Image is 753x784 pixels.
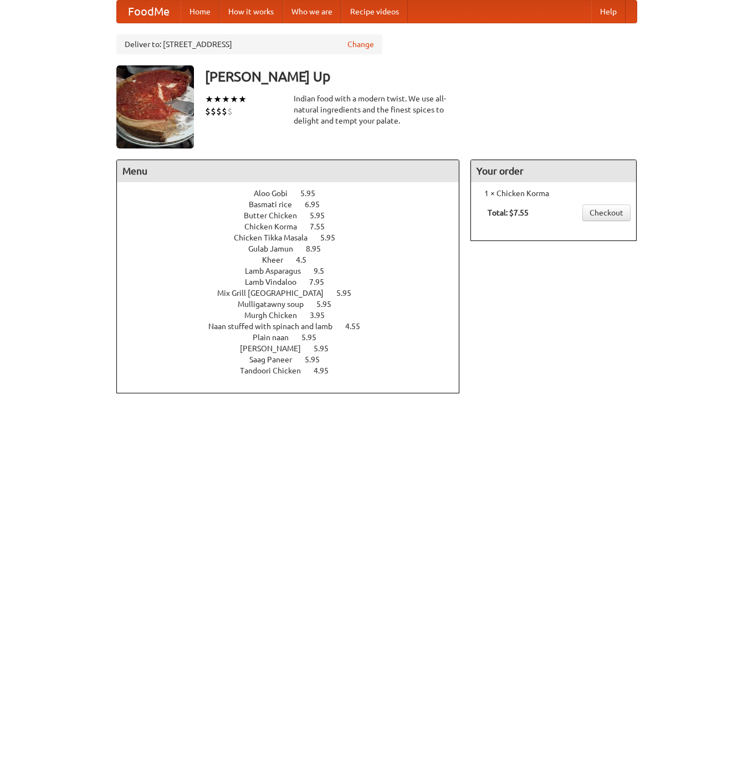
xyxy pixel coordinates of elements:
[248,244,341,253] a: Gulab Jamun 8.95
[245,278,308,286] span: Lamb Vindaloo
[310,222,336,231] span: 7.55
[477,188,631,199] li: 1 × Chicken Korma
[240,366,349,375] a: Tandoori Chicken 4.95
[262,255,294,264] span: Kheer
[310,311,336,320] span: 3.95
[253,333,337,342] a: Plain naan 5.95
[116,65,194,148] img: angular.jpg
[238,300,315,309] span: Mulligatawny soup
[582,204,631,221] a: Checkout
[244,211,308,220] span: Butter Chicken
[345,322,371,331] span: 4.55
[488,208,529,217] b: Total: $7.55
[309,278,335,286] span: 7.95
[205,93,213,105] li: ★
[211,105,216,117] li: $
[227,105,233,117] li: $
[116,34,382,54] div: Deliver to: [STREET_ADDRESS]
[283,1,341,23] a: Who we are
[314,267,335,275] span: 9.5
[316,300,342,309] span: 5.95
[249,200,340,209] a: Basmati rice 6.95
[244,222,308,231] span: Chicken Korma
[213,93,222,105] li: ★
[244,222,345,231] a: Chicken Korma 7.55
[216,105,222,117] li: $
[262,255,327,264] a: Kheer 4.5
[336,289,362,298] span: 5.95
[300,189,326,198] span: 5.95
[222,93,230,105] li: ★
[217,289,372,298] a: Mix Grill [GEOGRAPHIC_DATA] 5.95
[244,311,308,320] span: Murgh Chicken
[254,189,336,198] a: Aloo Gobi 5.95
[244,211,345,220] a: Butter Chicken 5.95
[249,200,303,209] span: Basmati rice
[347,39,374,50] a: Change
[245,267,345,275] a: Lamb Asparagus 9.5
[301,333,327,342] span: 5.95
[320,233,346,242] span: 5.95
[181,1,219,23] a: Home
[117,1,181,23] a: FoodMe
[205,65,637,88] h3: [PERSON_NAME] Up
[208,322,344,331] span: Naan stuffed with spinach and lamb
[248,244,304,253] span: Gulab Jamun
[208,322,381,331] a: Naan stuffed with spinach and lamb 4.55
[254,189,299,198] span: Aloo Gobi
[314,344,340,353] span: 5.95
[249,355,303,364] span: Saag Paneer
[219,1,283,23] a: How it works
[117,160,459,182] h4: Menu
[305,355,331,364] span: 5.95
[240,344,312,353] span: [PERSON_NAME]
[238,93,247,105] li: ★
[245,278,345,286] a: Lamb Vindaloo 7.95
[205,105,211,117] li: $
[305,200,331,209] span: 6.95
[310,211,336,220] span: 5.95
[245,267,312,275] span: Lamb Asparagus
[234,233,319,242] span: Chicken Tikka Masala
[240,366,312,375] span: Tandoori Chicken
[296,255,317,264] span: 4.5
[222,105,227,117] li: $
[240,344,349,353] a: [PERSON_NAME] 5.95
[306,244,332,253] span: 8.95
[234,233,356,242] a: Chicken Tikka Masala 5.95
[341,1,408,23] a: Recipe videos
[230,93,238,105] li: ★
[253,333,300,342] span: Plain naan
[238,300,352,309] a: Mulligatawny soup 5.95
[471,160,636,182] h4: Your order
[244,311,345,320] a: Murgh Chicken 3.95
[294,93,460,126] div: Indian food with a modern twist. We use all-natural ingredients and the finest spices to delight ...
[217,289,335,298] span: Mix Grill [GEOGRAPHIC_DATA]
[591,1,626,23] a: Help
[314,366,340,375] span: 4.95
[249,355,340,364] a: Saag Paneer 5.95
